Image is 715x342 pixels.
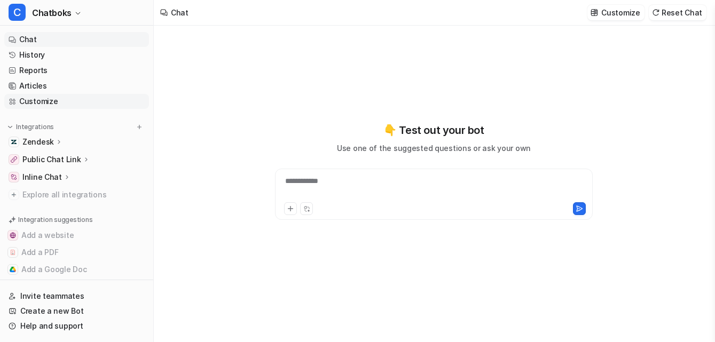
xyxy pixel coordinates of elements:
a: Reports [4,63,149,78]
img: reset [652,9,659,17]
button: Add a websiteAdd a website [4,227,149,244]
img: Inline Chat [11,174,17,180]
img: explore all integrations [9,189,19,200]
a: Help and support [4,319,149,333]
img: customize [591,9,598,17]
p: Public Chat Link [22,154,81,165]
p: Integrations [16,123,54,131]
a: Create a new Bot [4,304,149,319]
a: Chat [4,32,149,47]
img: Add a Google Doc [10,266,16,273]
button: Reset Chat [649,5,706,20]
p: Customize [601,7,640,18]
button: Add a PDFAdd a PDF [4,244,149,261]
span: Chatboks [32,5,72,20]
a: Customize [4,94,149,109]
img: menu_add.svg [136,123,143,131]
a: Invite teammates [4,289,149,304]
button: Add a Google DocAdd a Google Doc [4,261,149,278]
button: Customize [587,5,644,20]
a: Explore all integrations [4,187,149,202]
img: Add a PDF [10,249,16,256]
img: expand menu [6,123,14,131]
p: 👇 Test out your bot [383,122,484,138]
p: Use one of the suggested questions or ask your own [337,142,531,154]
img: Zendesk [11,139,17,145]
button: Add to Zendesk [4,278,149,295]
p: Integration suggestions [18,215,92,225]
span: C [9,4,26,21]
a: Articles [4,78,149,93]
p: Zendesk [22,137,54,147]
img: Add a website [10,232,16,238]
a: History [4,47,149,62]
div: Chat [171,7,188,18]
p: Inline Chat [22,172,62,182]
button: Integrations [4,122,57,132]
span: Explore all integrations [22,186,145,203]
img: Public Chat Link [11,156,17,163]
